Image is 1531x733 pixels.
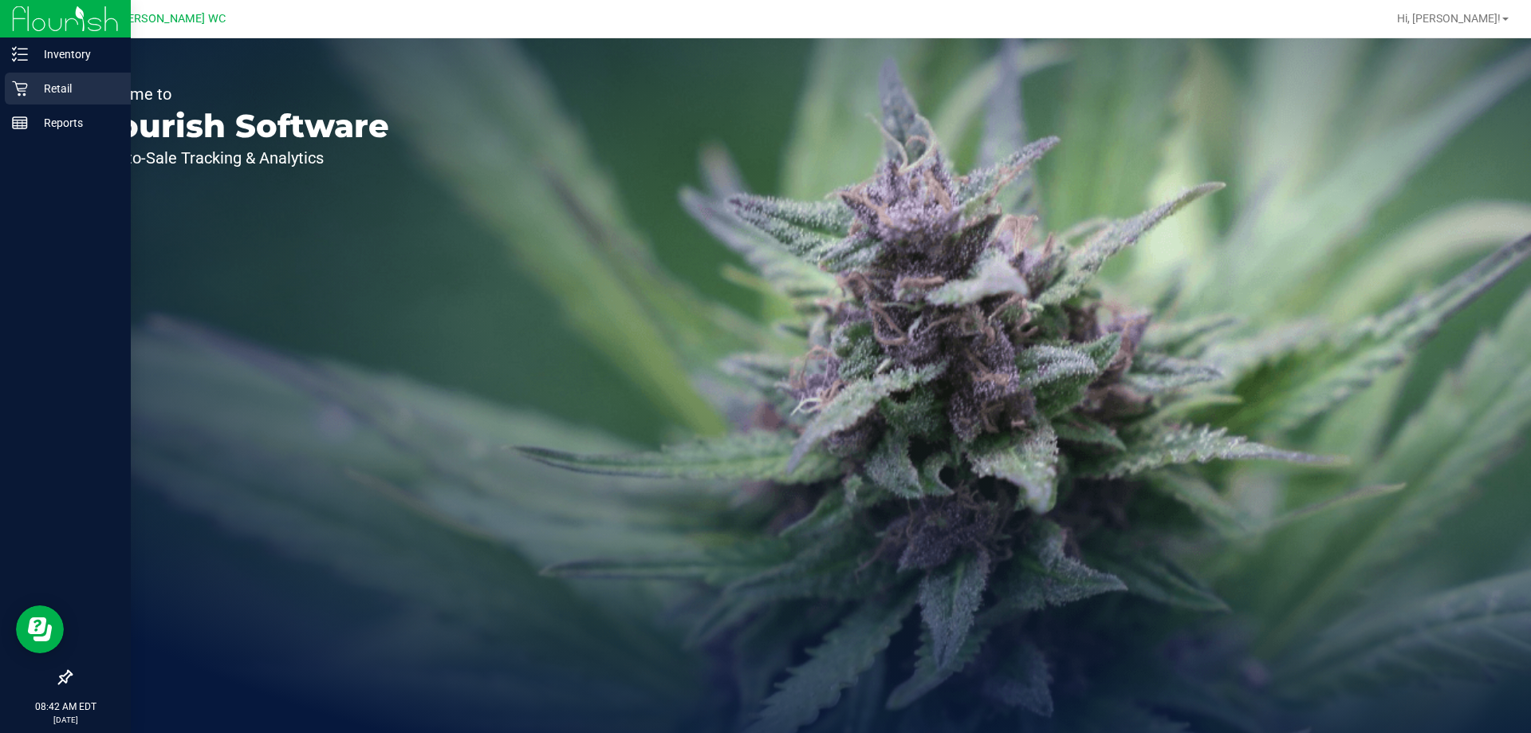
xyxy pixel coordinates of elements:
[86,86,389,102] p: Welcome to
[12,115,28,131] inline-svg: Reports
[100,12,226,26] span: St. [PERSON_NAME] WC
[1397,12,1501,25] span: Hi, [PERSON_NAME]!
[28,113,124,132] p: Reports
[16,605,64,653] iframe: Resource center
[28,79,124,98] p: Retail
[28,45,124,64] p: Inventory
[12,81,28,97] inline-svg: Retail
[7,714,124,726] p: [DATE]
[86,110,389,142] p: Flourish Software
[86,150,389,166] p: Seed-to-Sale Tracking & Analytics
[7,700,124,714] p: 08:42 AM EDT
[12,46,28,62] inline-svg: Inventory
